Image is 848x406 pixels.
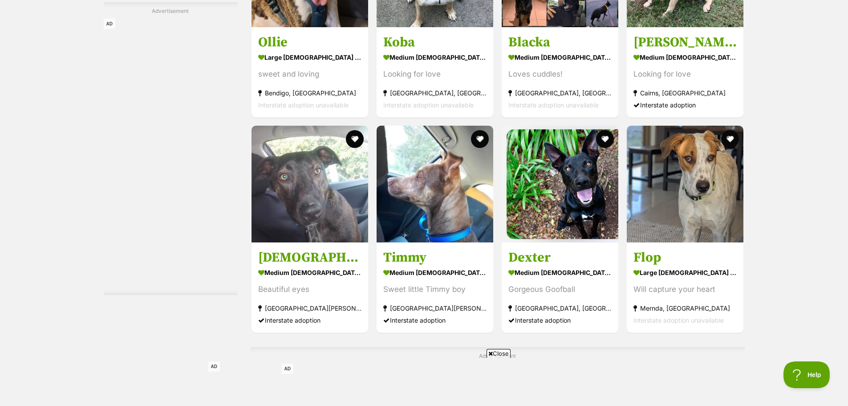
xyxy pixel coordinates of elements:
[252,27,368,117] a: Ollie large [DEMOGRAPHIC_DATA] Dog sweet and loving Bendigo, [GEOGRAPHIC_DATA] Interstate adoptio...
[383,314,487,326] div: Interstate adoption
[346,130,364,148] button: favourite
[722,130,739,148] button: favourite
[383,50,487,63] strong: medium [DEMOGRAPHIC_DATA] Dog
[508,68,612,80] div: Loves cuddles!
[633,98,737,111] div: Interstate adoption
[383,283,487,295] div: Sweet little Timmy boy
[508,50,612,63] strong: medium [DEMOGRAPHIC_DATA] Dog
[508,101,599,108] span: Interstate adoption unavailable
[471,130,489,148] button: favourite
[502,126,618,242] img: Dexter - Australian Kelpie Dog
[208,361,640,402] iframe: Advertisement
[104,19,115,29] span: AD
[508,249,612,266] h3: Dexter
[258,86,361,98] strong: Bendigo, [GEOGRAPHIC_DATA]
[258,33,361,50] h3: Ollie
[508,283,612,295] div: Gorgeous Goofball
[508,314,612,326] div: Interstate adoption
[208,361,220,372] span: AD
[596,130,614,148] button: favourite
[627,242,743,333] a: Flop large [DEMOGRAPHIC_DATA] Dog Will capture your heart Mernda, [GEOGRAPHIC_DATA] Interstate ad...
[627,27,743,117] a: [PERSON_NAME] medium [DEMOGRAPHIC_DATA] Dog Looking for love Cairns, [GEOGRAPHIC_DATA] Interstate...
[377,126,493,242] img: Timmy - Kelpie Dog
[258,314,361,326] div: Interstate adoption
[487,349,511,358] span: Close
[633,50,737,63] strong: medium [DEMOGRAPHIC_DATA] Dog
[508,86,612,98] strong: [GEOGRAPHIC_DATA], [GEOGRAPHIC_DATA]
[508,33,612,50] h3: Blacka
[383,266,487,279] strong: medium [DEMOGRAPHIC_DATA] Dog
[502,242,618,333] a: Dexter medium [DEMOGRAPHIC_DATA] Dog Gorgeous Goofball [GEOGRAPHIC_DATA], [GEOGRAPHIC_DATA] Inter...
[633,316,724,324] span: Interstate adoption unavailable
[633,302,737,314] strong: Mernda, [GEOGRAPHIC_DATA]
[377,27,493,117] a: Koba medium [DEMOGRAPHIC_DATA] Dog Looking for love [GEOGRAPHIC_DATA], [GEOGRAPHIC_DATA] Intersta...
[258,266,361,279] strong: medium [DEMOGRAPHIC_DATA] Dog
[383,68,487,80] div: Looking for love
[383,302,487,314] strong: [GEOGRAPHIC_DATA][PERSON_NAME][GEOGRAPHIC_DATA]
[383,86,487,98] strong: [GEOGRAPHIC_DATA], [GEOGRAPHIC_DATA]
[258,302,361,314] strong: [GEOGRAPHIC_DATA][PERSON_NAME][GEOGRAPHIC_DATA]
[258,249,361,266] h3: [DEMOGRAPHIC_DATA]
[783,361,830,388] iframe: Help Scout Beacon - Open
[508,266,612,279] strong: medium [DEMOGRAPHIC_DATA] Dog
[258,68,361,80] div: sweet and loving
[502,27,618,117] a: Blacka medium [DEMOGRAPHIC_DATA] Dog Loves cuddles! [GEOGRAPHIC_DATA], [GEOGRAPHIC_DATA] Intersta...
[252,242,368,333] a: [DEMOGRAPHIC_DATA] medium [DEMOGRAPHIC_DATA] Dog Beautiful eyes [GEOGRAPHIC_DATA][PERSON_NAME][GE...
[104,19,237,286] iframe: Advertisement
[258,50,361,63] strong: large [DEMOGRAPHIC_DATA] Dog
[383,33,487,50] h3: Koba
[633,266,737,279] strong: large [DEMOGRAPHIC_DATA] Dog
[258,101,349,108] span: Interstate adoption unavailable
[383,101,474,108] span: Interstate adoption unavailable
[383,249,487,266] h3: Timmy
[258,283,361,295] div: Beautiful eyes
[633,86,737,98] strong: Cairns, [GEOGRAPHIC_DATA]
[252,126,368,242] img: Zeus - Kelpie Dog
[508,302,612,314] strong: [GEOGRAPHIC_DATA], [GEOGRAPHIC_DATA]
[633,249,737,266] h3: Flop
[104,2,237,295] div: Advertisement
[377,242,493,333] a: Timmy medium [DEMOGRAPHIC_DATA] Dog Sweet little Timmy boy [GEOGRAPHIC_DATA][PERSON_NAME][GEOGRAP...
[633,68,737,80] div: Looking for love
[633,283,737,295] div: Will capture your heart
[633,33,737,50] h3: [PERSON_NAME]
[627,126,743,242] img: Flop - Bull Arab Dog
